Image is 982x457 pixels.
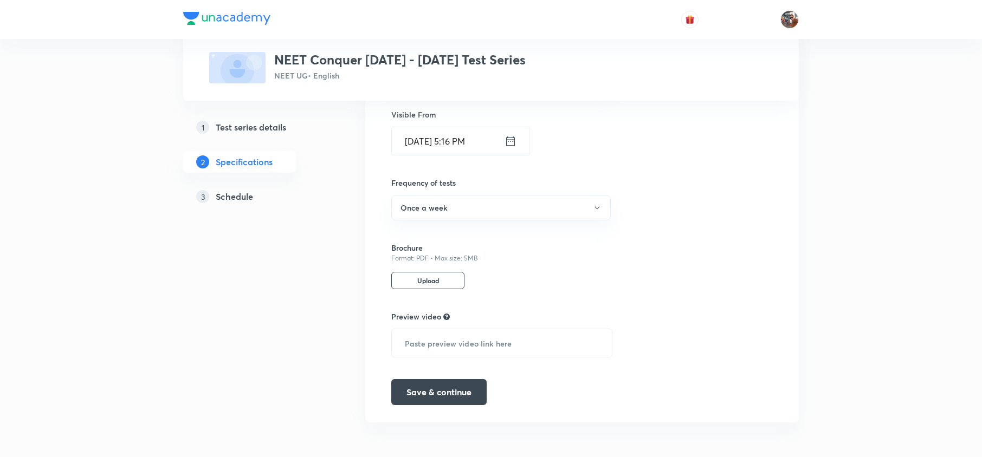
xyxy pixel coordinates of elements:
p: 1 [196,121,209,134]
a: 1Test series details [183,116,331,138]
div: Explain about your course, what you’ll be teaching, how it will help learners in their preparation [443,312,450,322]
p: Format: PDF • Max size: 5MB [391,253,612,263]
a: 3Schedule [183,186,331,207]
img: avatar [685,15,695,24]
h6: Brochure [391,242,612,253]
h5: Specifications [216,155,273,168]
h3: NEET Conquer [DATE] - [DATE] Test Series [274,52,526,68]
input: Paste preview video link here [392,329,612,357]
h6: Visible From [391,109,604,120]
img: ABHISHEK KUMAR [780,10,799,29]
img: fallback-thumbnail.png [209,52,266,83]
h5: Schedule [216,190,253,203]
p: 2 [196,155,209,168]
button: Once a week [391,195,611,220]
p: 3 [196,190,209,203]
p: NEET UG • English [274,70,526,81]
h5: Test series details [216,121,286,134]
p: Upload [391,272,464,289]
button: avatar [681,11,699,28]
h6: Frequency of tests [391,177,612,188]
h6: Preview video [391,311,441,322]
a: Company Logo [183,12,270,28]
img: Company Logo [183,12,270,25]
button: Save & continue [391,379,487,405]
